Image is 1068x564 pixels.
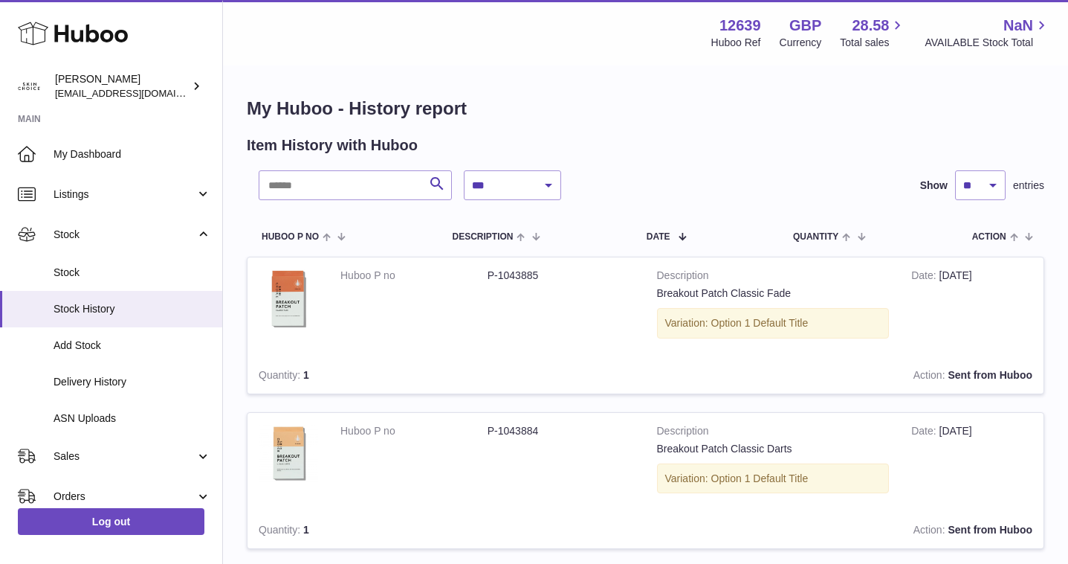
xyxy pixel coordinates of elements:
dt: Huboo P no [340,269,488,283]
span: Huboo P no [262,232,319,242]
div: Huboo Ref [711,36,761,50]
strong: Quantity [259,524,303,539]
dd: P-1043884 [488,424,635,438]
td: [DATE] [900,257,1043,357]
span: AVAILABLE Stock Total [925,36,1050,50]
strong: GBP [789,16,821,36]
span: Action [972,232,1006,242]
label: Show [920,179,948,193]
span: Stock [54,228,195,242]
span: [EMAIL_ADDRESS][DOMAIN_NAME] [55,87,219,99]
strong: Quantity [259,369,303,385]
span: Total sales [840,36,906,50]
dd: P-1043885 [488,269,635,283]
h2: Item History with Huboo [247,135,418,156]
td: [DATE] [900,413,1043,513]
div: Currency [780,36,822,50]
strong: Sent from Huboo [948,369,1032,381]
span: Stock [54,266,211,280]
dt: Huboo P no [340,424,488,438]
img: 126391746598914.jpg [259,424,318,484]
strong: Description [657,424,890,442]
span: Sales [54,449,195,464]
span: Listings [54,188,195,202]
span: Delivery History [54,375,211,389]
strong: Action [913,369,948,385]
span: Description [452,232,513,242]
span: My Dashboard [54,147,211,161]
td: Breakout Patch Classic Darts [646,413,901,513]
span: 28.58 [852,16,889,36]
td: 1 [247,512,391,548]
a: Log out [18,508,204,535]
span: ASN Uploads [54,411,211,426]
strong: Date [911,425,939,440]
span: entries [1013,179,1044,193]
span: Date [647,232,670,242]
span: Stock History [54,302,211,316]
strong: 12639 [719,16,761,36]
a: NaN AVAILABLE Stock Total [925,16,1050,50]
span: Add Stock [54,339,211,353]
img: 126391747644359.png [259,269,318,330]
img: admin@skinchoice.com [18,75,40,97]
strong: Description [657,269,890,286]
td: 1 [247,357,391,394]
span: Orders [54,490,195,504]
div: Variation: Option 1 Default Title [657,464,890,494]
strong: Date [911,269,939,285]
strong: Sent from Huboo [948,524,1032,536]
div: Variation: Option 1 Default Title [657,308,890,339]
div: [PERSON_NAME] [55,72,189,100]
strong: Action [913,524,948,539]
h1: My Huboo - History report [247,97,1044,121]
a: 28.58 Total sales [840,16,906,50]
span: Quantity [793,232,838,242]
span: NaN [1003,16,1033,36]
td: Breakout Patch Classic Fade [646,257,901,357]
